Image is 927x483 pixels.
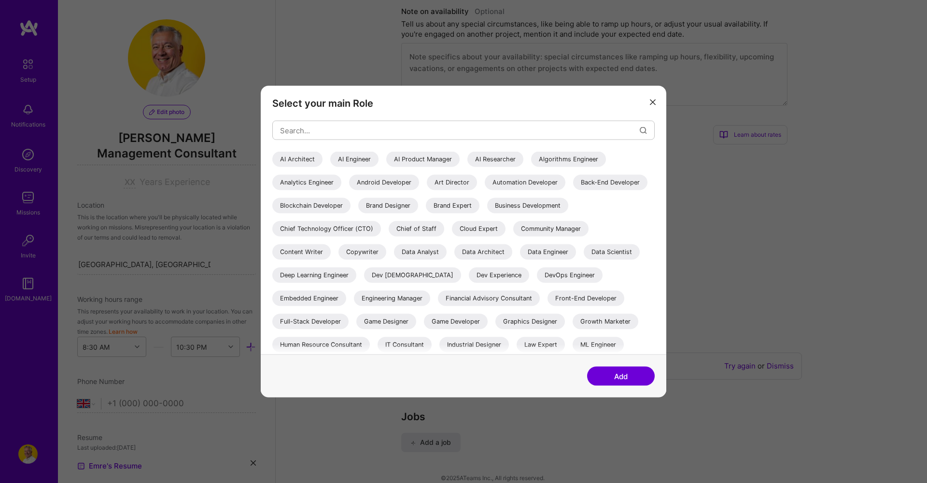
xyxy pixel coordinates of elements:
[338,244,386,260] div: Copywriter
[389,221,444,237] div: Chief of Staff
[272,268,356,283] div: Deep Learning Engineer
[438,291,540,306] div: Financial Advisory Consultant
[364,268,461,283] div: Dev [DEMOGRAPHIC_DATA]
[349,175,419,190] div: Android Developer
[573,337,624,353] div: ML Engineer
[394,244,447,260] div: Data Analyst
[573,175,647,190] div: Back-End Developer
[537,268,603,283] div: DevOps Engineer
[272,198,351,213] div: Blockchain Developer
[261,86,666,398] div: modal
[426,198,479,213] div: Brand Expert
[356,314,416,329] div: Game Designer
[517,337,565,353] div: Law Expert
[424,314,488,329] div: Game Developer
[330,152,379,167] div: AI Engineer
[452,221,506,237] div: Cloud Expert
[469,268,529,283] div: Dev Experience
[640,127,647,134] i: icon Search
[587,367,655,386] button: Add
[485,175,565,190] div: Automation Developer
[548,291,624,306] div: Front-End Developer
[272,291,346,306] div: Embedded Engineer
[280,118,640,142] input: Search...
[272,175,341,190] div: Analytics Engineer
[495,314,565,329] div: Graphics Designer
[650,99,656,105] i: icon Close
[454,244,512,260] div: Data Architect
[358,198,418,213] div: Brand Designer
[520,244,576,260] div: Data Engineer
[427,175,477,190] div: Art Director
[272,337,370,353] div: Human Resource Consultant
[467,152,523,167] div: AI Researcher
[272,221,381,237] div: Chief Technology Officer (CTO)
[439,337,509,353] div: Industrial Designer
[584,244,640,260] div: Data Scientist
[531,152,606,167] div: Algorithms Engineer
[272,98,655,109] h3: Select your main Role
[487,198,568,213] div: Business Development
[513,221,589,237] div: Community Manager
[573,314,638,329] div: Growth Marketer
[386,152,460,167] div: AI Product Manager
[272,152,323,167] div: AI Architect
[272,244,331,260] div: Content Writer
[354,291,430,306] div: Engineering Manager
[272,314,349,329] div: Full-Stack Developer
[378,337,432,353] div: IT Consultant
